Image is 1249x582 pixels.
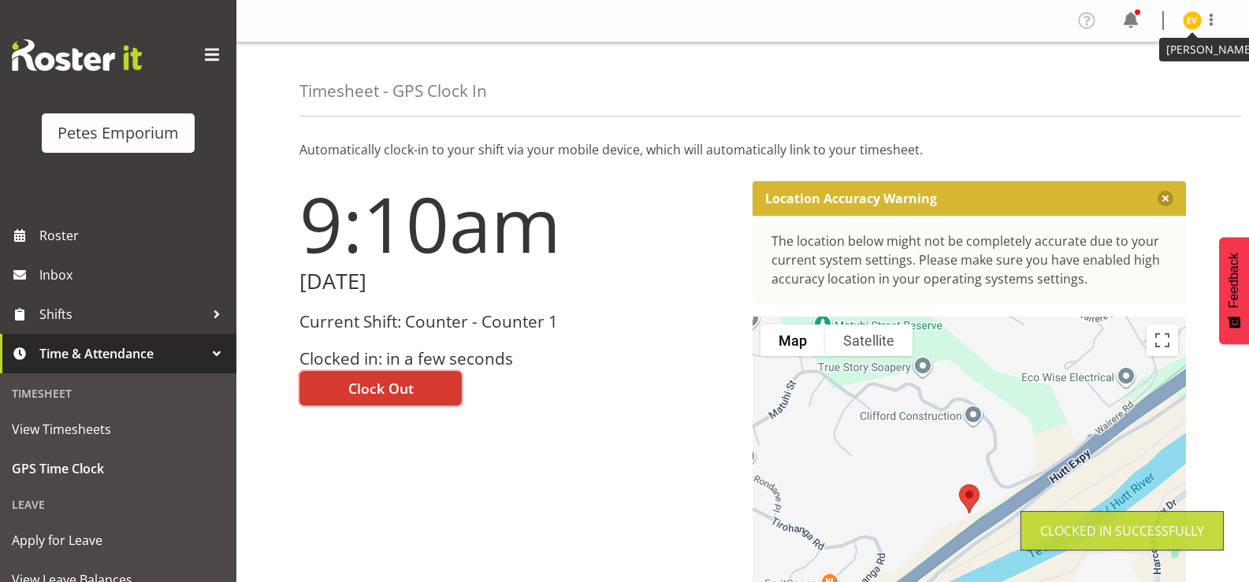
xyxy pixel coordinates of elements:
[299,269,734,294] h2: [DATE]
[1147,324,1178,356] button: Toggle fullscreen view
[771,232,1168,288] div: The location below might not be completely accurate due to your current system settings. Please m...
[1219,237,1249,344] button: Feedback - Show survey
[299,82,487,100] h4: Timesheet - GPS Clock In
[58,121,179,145] div: Petes Emporium
[39,302,205,326] span: Shifts
[348,378,414,399] span: Clock Out
[1183,11,1202,30] img: eva-vailini10223.jpg
[4,377,232,410] div: Timesheet
[299,350,734,368] h3: Clocked in: in a few seconds
[1227,253,1241,308] span: Feedback
[12,39,142,71] img: Rosterit website logo
[1158,191,1173,206] button: Close message
[39,342,205,365] span: Time & Attendance
[4,488,232,521] div: Leave
[4,449,232,488] a: GPS Time Clock
[760,324,825,356] button: Show street map
[39,263,229,287] span: Inbox
[299,181,734,266] h1: 9:10am
[299,371,462,406] button: Clock Out
[39,224,229,247] span: Roster
[4,521,232,560] a: Apply for Leave
[12,417,225,441] span: View Timesheets
[825,324,913,356] button: Show satellite imagery
[299,140,1186,159] p: Automatically clock-in to your shift via your mobile device, which will automatically link to you...
[4,410,232,449] a: View Timesheets
[299,313,734,331] h3: Current Shift: Counter - Counter 1
[12,457,225,480] span: GPS Time Clock
[12,528,225,552] span: Apply for Leave
[1040,521,1204,540] div: Clocked in Successfully
[765,191,937,206] p: Location Accuracy Warning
